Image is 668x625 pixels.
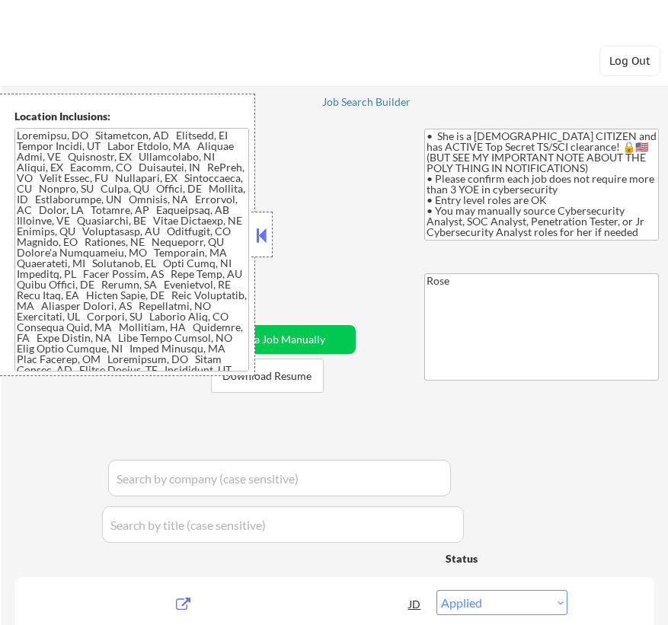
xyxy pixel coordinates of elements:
[202,325,356,354] button: Add a Job Manually
[14,109,249,124] div: Location Inclusions:
[599,46,660,76] button: Log Out
[322,96,411,111] a: Job Search Builder
[102,506,464,543] input: Search by title (case sensitive)
[108,460,451,496] input: Search by company (case sensitive)
[322,97,411,107] div: Job Search Builder
[408,590,422,617] div: JD
[446,544,557,572] div: Status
